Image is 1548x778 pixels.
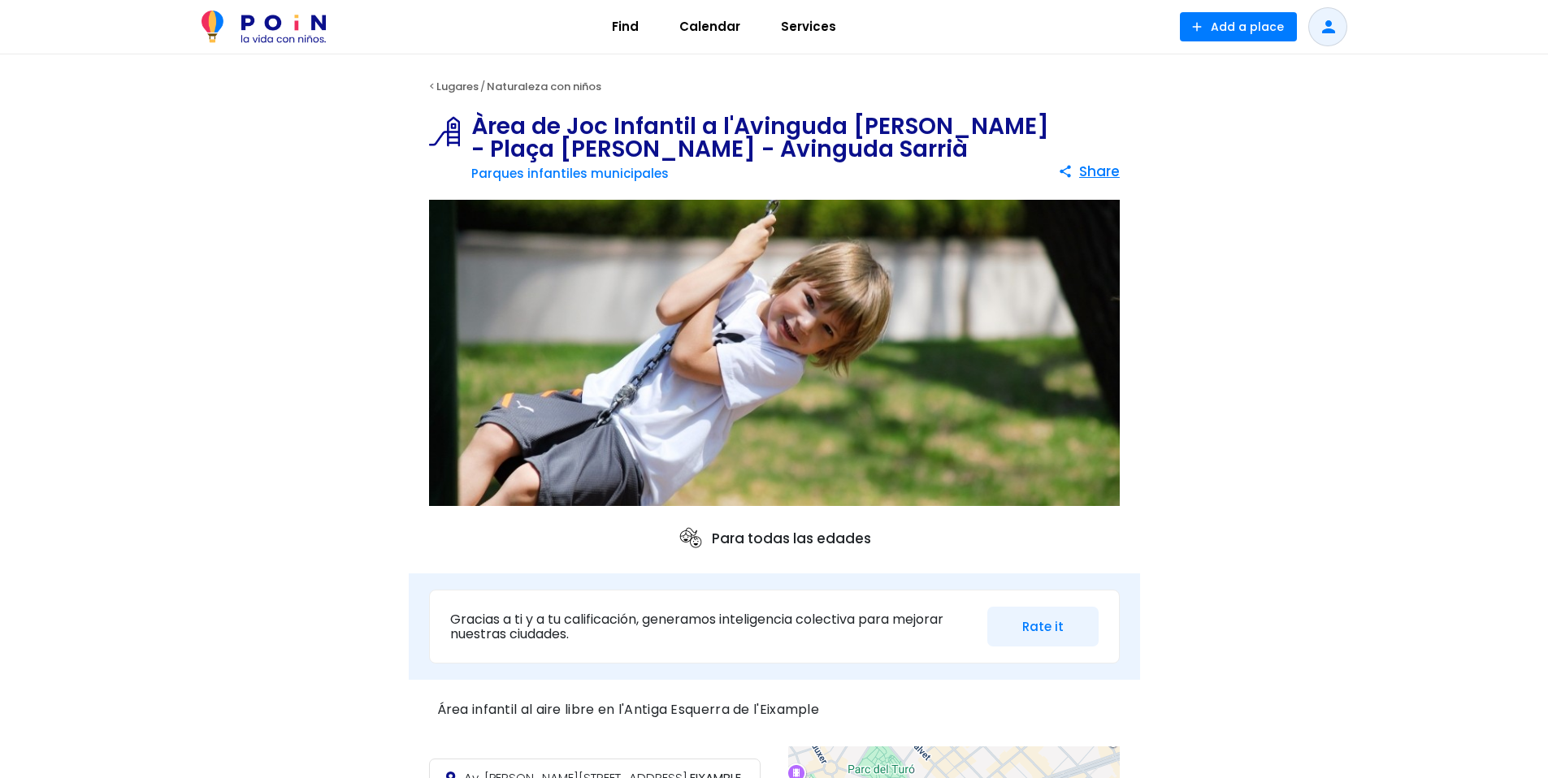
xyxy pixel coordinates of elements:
a: Naturaleza con niños [487,79,601,94]
span: Services [774,14,843,40]
button: Rate it [987,607,1099,646]
img: POiN [202,11,326,43]
img: ages icon [678,525,704,551]
a: Find [592,7,659,46]
span: Find [605,14,646,40]
p: Gracias a ti y a tu calificación, generamos inteligencia colectiva para mejorar nuestras ciudades. [450,612,975,641]
p: Para todas las edades [678,525,871,551]
div: < / [409,75,1140,99]
a: Calendar [659,7,761,46]
a: Lugares [436,79,479,94]
div: Área infantil al aire libre en l'Antiga Esquerra de l'Eixample [429,696,1120,724]
span: Calendar [672,14,748,40]
img: Parques infantiles municipales [429,115,472,148]
img: Àrea de Joc Infantil a l'Avinguda Josep Tarradellas - Plaça Francesc Macià - Avinguda Sarrià [429,200,1120,507]
a: Parques infantiles municipales [471,165,669,182]
button: Add a place [1180,12,1297,41]
h1: Àrea de Joc Infantil a l'Avinguda [PERSON_NAME] - Plaça [PERSON_NAME] - Avinguda Sarrià [471,115,1057,161]
button: Share [1058,157,1120,186]
a: Services [761,7,856,46]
